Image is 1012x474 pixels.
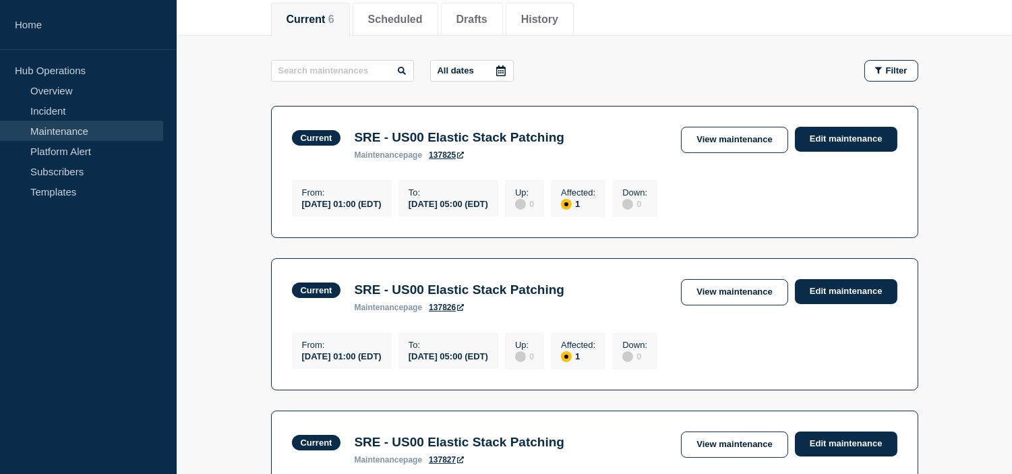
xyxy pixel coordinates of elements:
[515,351,526,362] div: disabled
[354,303,422,312] p: page
[456,13,487,26] button: Drafts
[301,133,332,143] div: Current
[301,438,332,448] div: Current
[622,351,633,362] div: disabled
[354,455,422,465] p: page
[521,13,558,26] button: History
[301,285,332,295] div: Current
[429,455,464,465] a: 137827
[681,279,787,305] a: View maintenance
[430,60,514,82] button: All dates
[354,130,564,145] h3: SRE - US00 Elastic Stack Patching
[561,351,572,362] div: affected
[354,283,564,297] h3: SRE - US00 Elastic Stack Patching
[795,279,897,304] a: Edit maintenance
[622,340,647,350] p: Down :
[515,198,534,210] div: 0
[328,13,334,25] span: 6
[515,350,534,362] div: 0
[561,187,595,198] p: Affected :
[438,65,474,76] p: All dates
[622,198,647,210] div: 0
[409,350,488,361] div: [DATE] 05:00 (EDT)
[302,187,382,198] p: From :
[681,432,787,458] a: View maintenance
[354,150,403,160] span: maintenance
[795,432,897,456] a: Edit maintenance
[409,340,488,350] p: To :
[561,198,595,210] div: 1
[368,13,423,26] button: Scheduled
[561,199,572,210] div: affected
[409,187,488,198] p: To :
[515,199,526,210] div: disabled
[429,150,464,160] a: 137825
[287,13,334,26] button: Current 6
[302,198,382,209] div: [DATE] 01:00 (EDT)
[795,127,897,152] a: Edit maintenance
[409,198,488,209] div: [DATE] 05:00 (EDT)
[561,340,595,350] p: Affected :
[622,187,647,198] p: Down :
[886,65,907,76] span: Filter
[864,60,918,82] button: Filter
[302,350,382,361] div: [DATE] 01:00 (EDT)
[354,150,422,160] p: page
[622,199,633,210] div: disabled
[429,303,464,312] a: 137826
[561,350,595,362] div: 1
[271,60,414,82] input: Search maintenances
[354,435,564,450] h3: SRE - US00 Elastic Stack Patching
[302,340,382,350] p: From :
[354,303,403,312] span: maintenance
[354,455,403,465] span: maintenance
[515,340,534,350] p: Up :
[515,187,534,198] p: Up :
[622,350,647,362] div: 0
[681,127,787,153] a: View maintenance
